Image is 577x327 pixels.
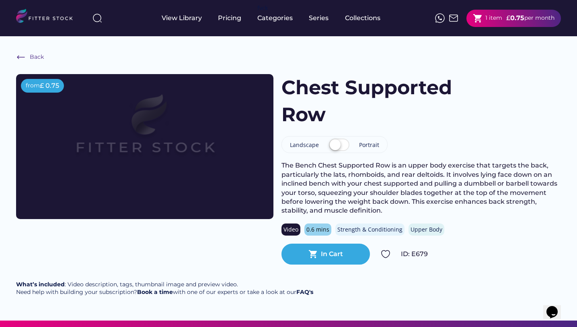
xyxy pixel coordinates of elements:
a: Book a time [137,288,173,296]
img: meteor-icons_whatsapp%20%281%29.svg [435,13,445,23]
div: Series [309,14,329,23]
div: per month [524,14,554,22]
button: shopping_cart [308,249,318,259]
img: LOGO.svg [16,9,80,25]
div: Pricing [218,14,241,23]
img: search-normal%203.svg [92,13,102,23]
div: : Video description, tags, thumbnail image and preview video. Need help with building your subscr... [16,281,313,296]
div: In Cart [321,250,343,259]
div: The Bench Chest Supported Row is an upper body exercise that targets the back, particularly the l... [281,161,561,215]
img: Frame%2079%20%281%29.svg [42,74,248,190]
iframe: chat widget [543,295,569,319]
div: Back [30,53,44,61]
h1: Chest Supported Row [281,74,491,128]
img: Frame%20%286%29.svg [16,52,26,62]
div: Video [283,226,298,234]
div: Collections [345,14,380,23]
div: ID: E679 [401,250,561,259]
div: £ 0.75 [40,81,59,90]
div: Portrait [359,141,379,149]
button: shopping_cart [473,13,483,23]
div: 0.6 mins [306,226,329,234]
div: from [26,82,40,90]
div: View Library [162,14,202,23]
img: Frame%2051.svg [449,13,458,23]
div: fvck [257,4,268,12]
strong: What’s included [16,281,65,288]
div: Upper Body [411,226,442,234]
img: Group%201000002324.svg [381,249,390,259]
strong: 0.75 [510,14,524,22]
div: Strength & Conditioning [337,226,402,234]
div: Categories [257,14,293,23]
div: 1 item [485,14,502,22]
div: £ [506,14,510,23]
a: FAQ's [296,288,313,296]
div: Landscape [290,141,319,149]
